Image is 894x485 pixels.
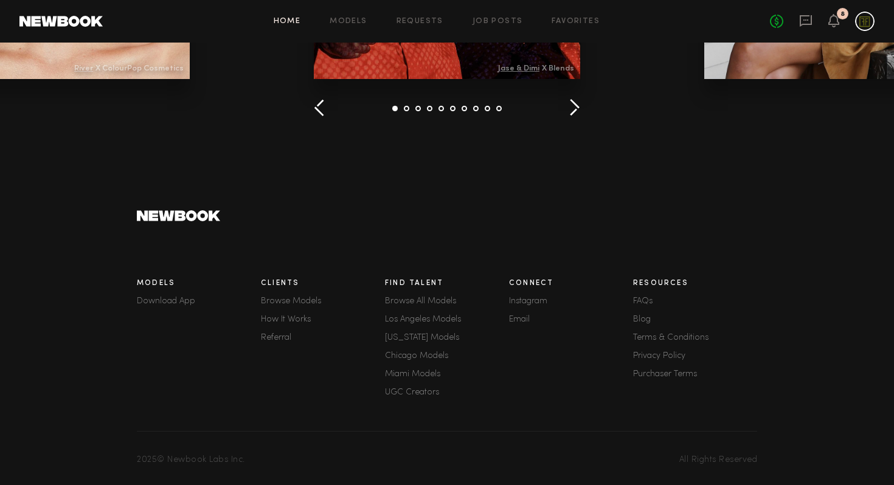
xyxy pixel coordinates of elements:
[473,18,523,26] a: Job Posts
[633,370,757,379] a: Purchaser Terms
[385,315,509,324] a: Los Angeles Models
[261,315,385,324] a: How It Works
[633,315,757,324] a: Blog
[137,280,261,287] h3: Models
[261,280,385,287] h3: Clients
[633,334,757,342] a: Terms & Conditions
[330,18,367,26] a: Models
[633,280,757,287] h3: Resources
[397,18,443,26] a: Requests
[385,352,509,360] a: Chicago Models
[274,18,301,26] a: Home
[261,297,385,306] a: Browse Models
[385,334,509,342] a: [US_STATE] Models
[679,456,758,464] span: All Rights Reserved
[137,456,245,464] span: 2025 © Newbook Labs Inc.
[385,297,509,306] a: Browse All Models
[509,315,633,324] a: Email
[633,297,757,306] a: FAQs
[509,280,633,287] h3: Connect
[509,297,633,306] a: Instagram
[633,352,757,360] a: Privacy Policy
[385,388,509,397] a: UGC Creators
[552,18,600,26] a: Favorites
[840,11,845,18] div: 8
[385,280,509,287] h3: Find Talent
[137,297,261,306] a: Download App
[385,370,509,379] a: Miami Models
[261,334,385,342] a: Referral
